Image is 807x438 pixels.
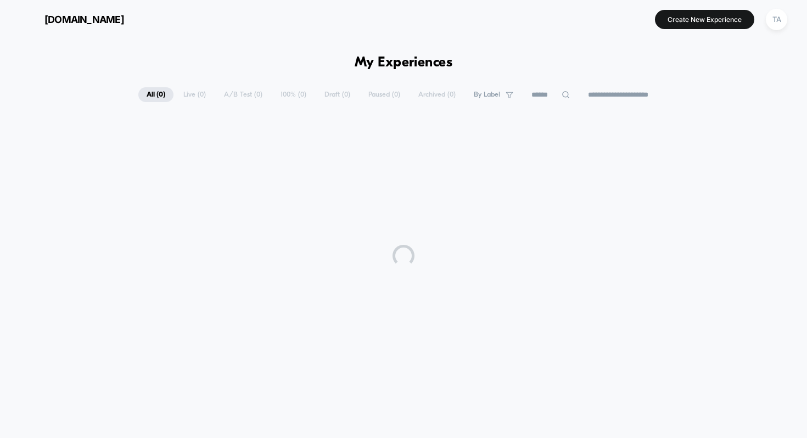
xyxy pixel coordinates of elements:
[766,9,787,30] div: TA
[138,87,173,102] span: All ( 0 )
[655,10,754,29] button: Create New Experience
[16,10,127,28] button: [DOMAIN_NAME]
[763,8,791,31] button: TA
[355,55,453,71] h1: My Experiences
[44,14,124,25] span: [DOMAIN_NAME]
[474,91,500,99] span: By Label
